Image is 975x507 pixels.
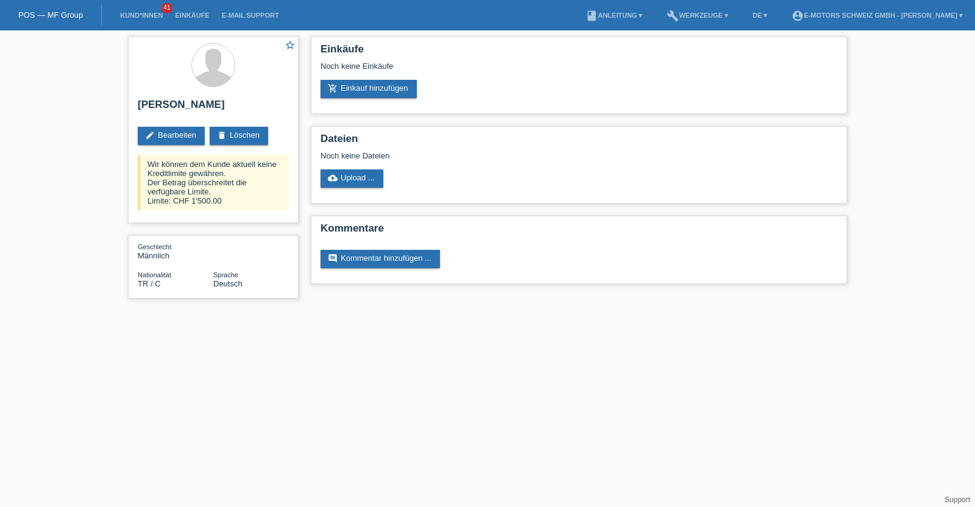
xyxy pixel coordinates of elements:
h2: Dateien [321,133,837,151]
a: buildWerkzeuge ▾ [661,12,734,19]
h2: Kommentare [321,222,837,241]
a: star_border [285,40,296,52]
a: commentKommentar hinzufügen ... [321,250,440,268]
span: Geschlecht [138,243,171,250]
i: edit [145,130,155,140]
span: 41 [161,3,172,13]
div: Noch keine Dateien [321,151,693,160]
h2: Einkäufe [321,43,837,62]
span: Nationalität [138,271,171,278]
h2: [PERSON_NAME] [138,99,289,117]
i: comment [328,253,338,263]
a: deleteLöschen [210,127,268,145]
i: delete [217,130,227,140]
div: Noch keine Einkäufe [321,62,837,80]
a: cloud_uploadUpload ... [321,169,383,188]
i: add_shopping_cart [328,83,338,93]
i: star_border [285,40,296,51]
a: add_shopping_cartEinkauf hinzufügen [321,80,417,98]
i: book [586,10,598,22]
a: account_circleE-Motors Schweiz GmbH - [PERSON_NAME] ▾ [785,12,969,19]
a: Support [945,495,970,504]
a: E-Mail Support [216,12,285,19]
i: build [667,10,679,22]
div: Wir können dem Kunde aktuell keine Kreditlimite gewähren. Der Betrag überschreitet die verfügbare... [138,155,289,210]
span: Sprache [213,271,238,278]
span: Deutsch [213,279,243,288]
span: Türkei / C / 10.12.1994 [138,279,161,288]
i: account_circle [792,10,804,22]
div: Männlich [138,242,213,260]
i: cloud_upload [328,173,338,183]
a: Kund*innen [114,12,169,19]
a: POS — MF Group [18,10,83,19]
a: DE ▾ [746,12,773,19]
a: bookAnleitung ▾ [580,12,648,19]
a: Einkäufe [169,12,215,19]
a: editBearbeiten [138,127,205,145]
